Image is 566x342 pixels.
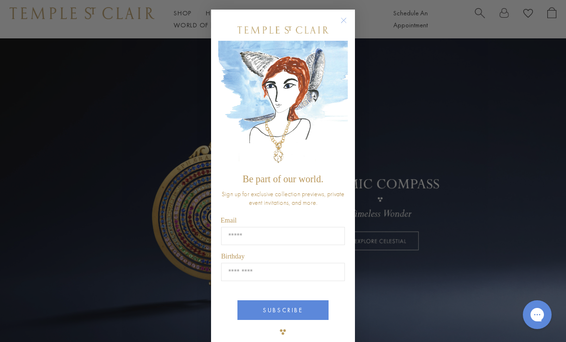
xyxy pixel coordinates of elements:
button: SUBSCRIBE [237,300,329,320]
iframe: Gorgias live chat messenger [518,297,556,332]
img: TSC [273,322,293,342]
input: Email [221,227,345,245]
button: Close dialog [342,19,354,31]
img: Temple St. Clair [237,26,329,34]
span: Sign up for exclusive collection previews, private event invitations, and more. [222,189,344,207]
span: Email [221,217,236,224]
span: Be part of our world. [243,174,323,184]
img: c4a9eb12-d91a-4d4a-8ee0-386386f4f338.jpeg [218,41,348,169]
span: Birthday [221,253,245,260]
